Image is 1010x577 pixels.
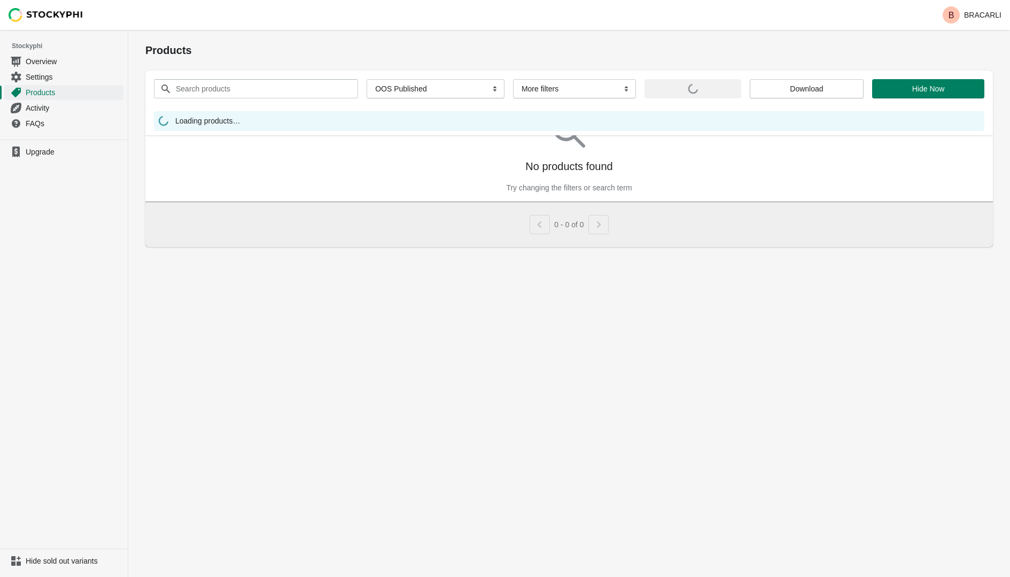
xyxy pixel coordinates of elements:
[26,56,121,67] span: Overview
[26,556,121,566] span: Hide sold out variants
[4,69,123,84] a: Settings
[175,79,339,98] input: Search products
[4,116,123,131] a: FAQs
[790,84,823,93] span: Download
[750,79,864,98] button: Download
[506,182,632,193] p: Try changing the filters or search term
[4,84,123,100] a: Products
[175,116,240,129] span: Loading products…
[26,103,121,113] span: Activity
[872,79,984,98] button: Hide Now
[4,553,123,568] a: Hide sold out variants
[912,84,945,93] span: Hide Now
[943,6,960,24] span: Avatar with initials B
[525,159,612,174] p: No products found
[964,11,1001,19] p: BRACARLI
[145,43,993,58] h1: Products
[4,100,123,116] a: Activity
[530,211,608,234] nav: Pagination
[26,87,121,98] span: Products
[4,144,123,159] a: Upgrade
[949,11,954,20] text: B
[26,147,121,157] span: Upgrade
[554,220,584,229] span: 0 - 0 of 0
[9,8,83,22] img: Stockyphi
[12,41,128,51] span: Stockyphi
[26,72,121,82] span: Settings
[4,53,123,69] a: Overview
[938,4,1006,26] button: Avatar with initials BBRACARLI
[26,118,121,129] span: FAQs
